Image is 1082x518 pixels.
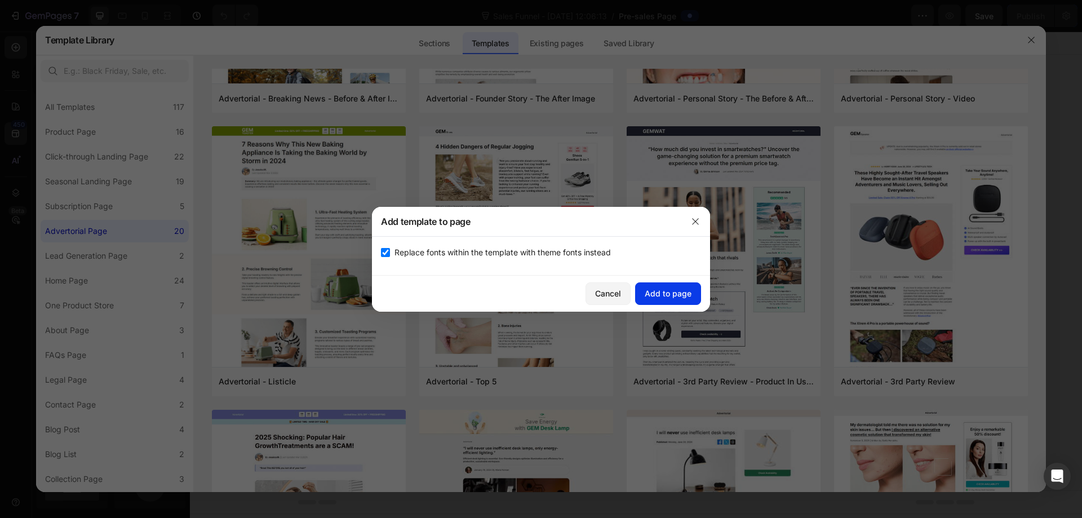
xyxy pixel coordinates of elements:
[370,332,522,341] div: Start with Generating from URL or image
[645,287,691,299] div: Add to page
[361,246,531,260] div: Start building with Sections/Elements or
[331,269,459,291] button: Use existing page designs
[466,269,561,291] button: Explore templates
[381,215,471,228] h3: Add template to page
[635,282,701,305] button: Add to page
[586,282,631,305] button: Cancel
[1044,463,1071,490] div: Open Intercom Messenger
[394,246,611,259] span: Replace fonts within the template with theme fonts instead
[595,287,621,299] div: Cancel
